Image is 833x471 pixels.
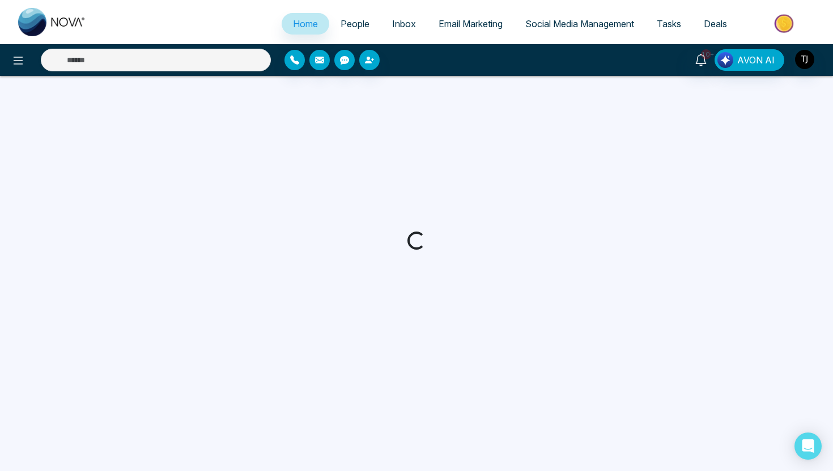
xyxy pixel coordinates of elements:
span: Email Marketing [439,18,503,29]
span: 10+ [701,49,711,59]
a: Tasks [645,13,692,35]
img: Nova CRM Logo [18,8,86,36]
a: 10+ [687,49,715,69]
img: User Avatar [795,50,814,69]
span: Deals [704,18,727,29]
span: Home [293,18,318,29]
a: Social Media Management [514,13,645,35]
span: AVON AI [737,53,775,67]
span: People [341,18,369,29]
img: Lead Flow [717,52,733,68]
img: Market-place.gif [744,11,826,36]
div: Open Intercom Messenger [794,433,822,460]
span: Tasks [657,18,681,29]
a: Inbox [381,13,427,35]
a: People [329,13,381,35]
button: AVON AI [715,49,784,71]
span: Inbox [392,18,416,29]
span: Social Media Management [525,18,634,29]
a: Deals [692,13,738,35]
a: Email Marketing [427,13,514,35]
a: Home [282,13,329,35]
